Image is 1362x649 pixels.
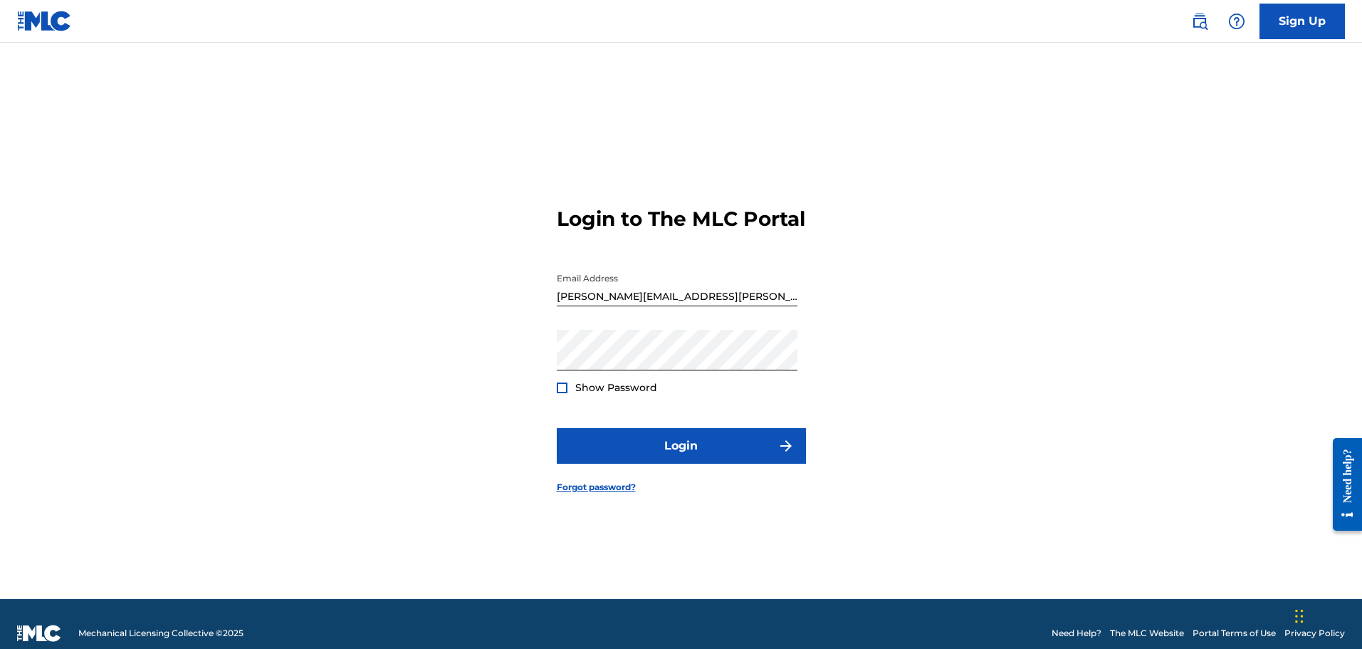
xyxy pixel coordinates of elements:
a: Public Search [1185,7,1214,36]
img: f7272a7cc735f4ea7f67.svg [777,437,795,455]
a: Sign Up [1259,4,1345,39]
a: Need Help? [1052,627,1101,640]
button: Login [557,428,806,464]
img: search [1191,13,1208,30]
img: help [1228,13,1245,30]
iframe: Resource Center [1322,427,1362,541]
a: Privacy Policy [1284,627,1345,640]
img: MLC Logo [17,11,72,31]
a: Portal Terms of Use [1193,627,1276,640]
div: Help [1222,7,1251,36]
a: The MLC Website [1110,627,1184,640]
a: Forgot password? [557,481,636,494]
img: logo [17,625,61,642]
span: Show Password [575,381,657,394]
iframe: Chat Widget [1291,581,1362,649]
h3: Login to The MLC Portal [557,207,805,232]
div: Drag [1295,595,1304,638]
span: Mechanical Licensing Collective © 2025 [78,627,243,640]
